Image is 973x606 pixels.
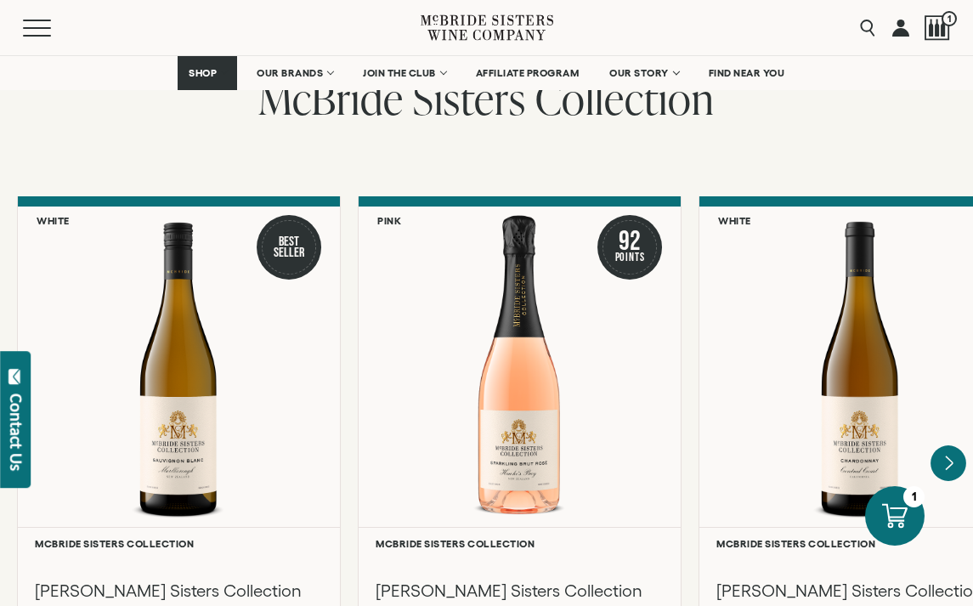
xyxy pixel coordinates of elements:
[931,445,966,481] button: Next
[535,69,715,127] span: Collection
[23,20,84,37] button: Mobile Menu Trigger
[35,538,323,549] h6: McBride Sisters Collection
[37,215,70,226] h6: White
[698,56,796,90] a: FIND NEAR YOU
[942,11,957,26] span: 1
[352,56,456,90] a: JOIN THE CLUB
[718,215,751,226] h6: White
[257,67,323,79] span: OUR BRANDS
[178,56,237,90] a: SHOP
[376,538,664,549] h6: McBride Sisters Collection
[465,56,591,90] a: AFFILIATE PROGRAM
[8,394,25,471] div: Contact Us
[709,67,785,79] span: FIND NEAR YOU
[609,67,669,79] span: OUR STORY
[476,67,580,79] span: AFFILIATE PROGRAM
[258,69,404,127] span: McBride
[246,56,343,90] a: OUR BRANDS
[598,56,689,90] a: OUR STORY
[903,486,925,507] div: 1
[189,67,218,79] span: SHOP
[413,69,526,127] span: Sisters
[377,215,401,226] h6: Pink
[363,67,436,79] span: JOIN THE CLUB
